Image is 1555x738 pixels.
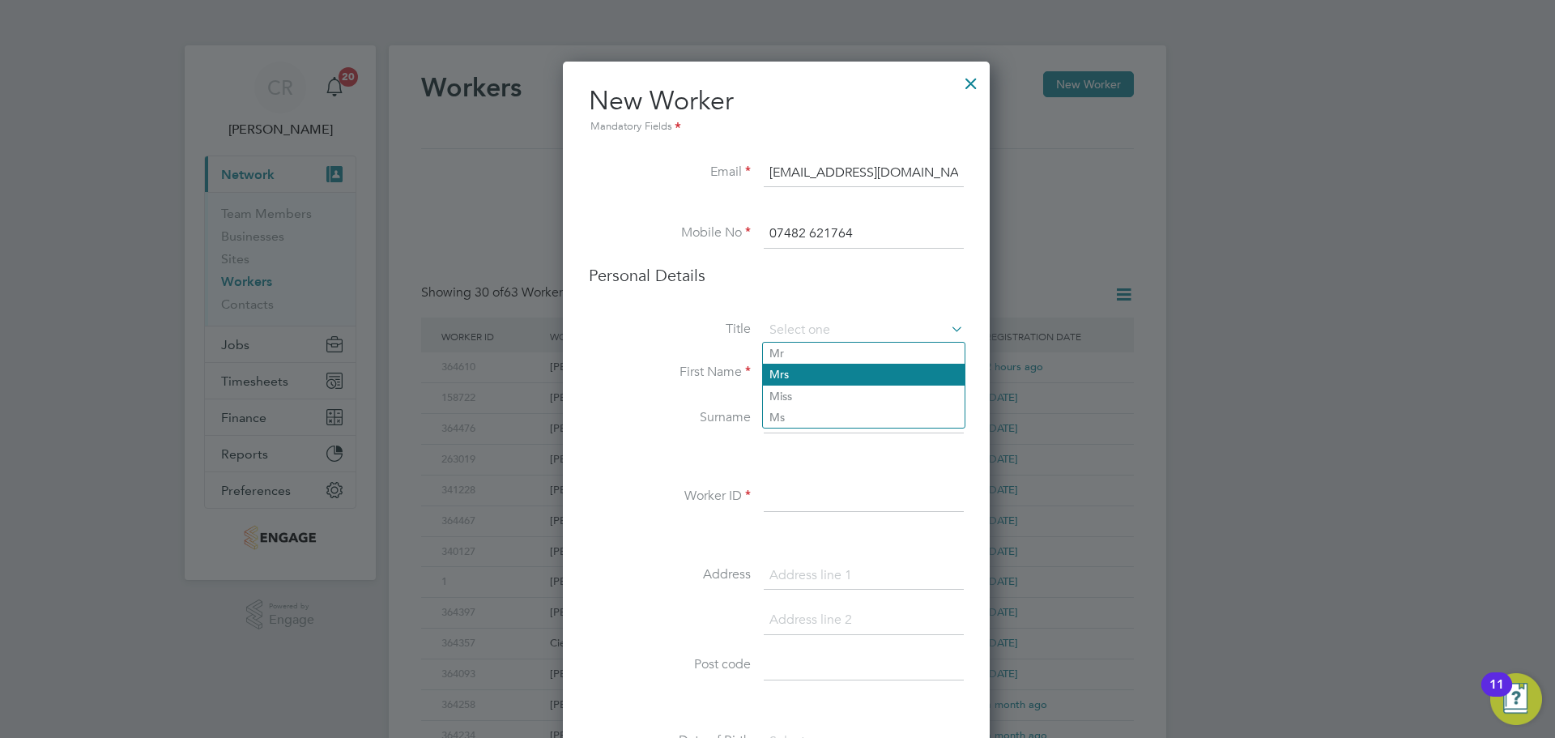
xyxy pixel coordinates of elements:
[763,386,965,407] li: Miss
[763,407,965,428] li: Ms
[589,566,751,583] label: Address
[589,224,751,241] label: Mobile No
[589,84,964,136] h2: New Worker
[589,488,751,505] label: Worker ID
[589,265,964,286] h3: Personal Details
[763,364,965,385] li: Mrs
[763,343,965,364] li: Mr
[1490,673,1542,725] button: Open Resource Center, 11 new notifications
[589,364,751,381] label: First Name
[1489,685,1504,706] div: 11
[764,606,964,635] input: Address line 2
[589,409,751,426] label: Surname
[764,318,964,343] input: Select one
[589,656,751,673] label: Post code
[589,321,751,338] label: Title
[589,164,751,181] label: Email
[589,118,964,136] div: Mandatory Fields
[764,561,964,591] input: Address line 1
